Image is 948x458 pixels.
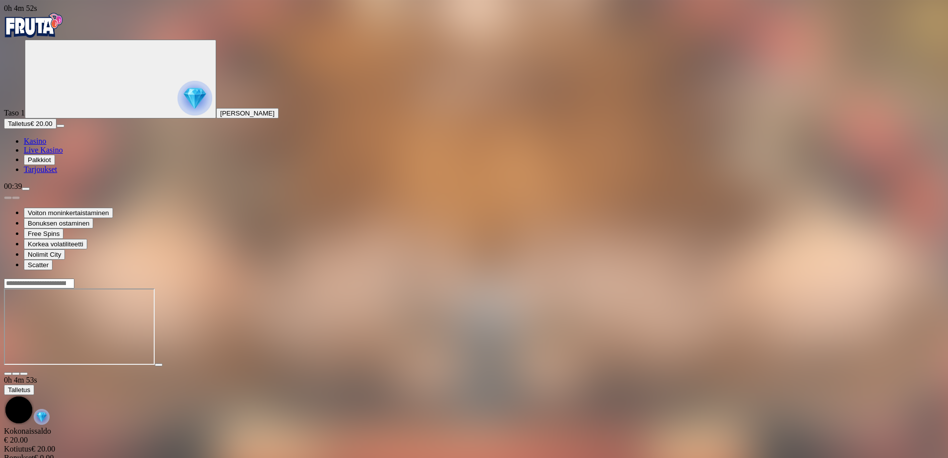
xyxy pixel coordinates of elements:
[4,376,37,384] span: user session time
[24,165,57,173] a: Tarjoukset
[12,372,20,375] button: chevron-down icon
[24,155,55,165] button: Palkkiot
[4,445,31,453] span: Kotiutus
[22,187,30,190] button: menu
[4,4,37,12] span: user session time
[24,208,113,218] button: Voiton moninkertaistaminen
[24,260,53,270] button: Scatter
[4,279,74,288] input: Search
[4,182,22,190] span: 00:39
[28,209,109,217] span: Voiton moninkertaistaminen
[4,427,944,445] div: Kokonaissaldo
[4,31,63,39] a: Fruta
[28,220,89,227] span: Bonuksen ostaminen
[178,81,212,115] img: reward progress
[4,288,155,365] iframe: Fire In The Hole xBomb
[24,218,93,229] button: Bonuksen ostaminen
[4,436,944,445] div: € 20.00
[4,109,25,117] span: Taso 1
[24,239,87,249] button: Korkea volatiliteetti
[24,229,63,239] button: Free Spins
[4,372,12,375] button: close icon
[4,196,12,199] button: prev slide
[8,386,30,394] span: Talletus
[12,196,20,199] button: next slide
[216,108,279,118] button: [PERSON_NAME]
[24,137,46,145] a: Kasino
[8,120,30,127] span: Talletus
[4,137,944,174] nav: Main menu
[25,40,216,118] button: reward progress
[4,385,34,395] button: Talletus
[30,120,52,127] span: € 20.00
[155,363,163,366] button: play icon
[57,124,64,127] button: menu
[4,445,944,454] div: € 20.00
[28,261,49,269] span: Scatter
[34,409,50,425] img: reward-icon
[4,13,63,38] img: Fruta
[28,251,61,258] span: Nolimit City
[24,146,63,154] a: Live Kasino
[24,249,65,260] button: Nolimit City
[28,230,59,237] span: Free Spins
[28,156,51,164] span: Palkkiot
[4,376,944,427] div: Game menu
[4,13,944,174] nav: Primary
[20,372,28,375] button: fullscreen icon
[4,118,57,129] button: Talletusplus icon€ 20.00
[220,110,275,117] span: [PERSON_NAME]
[28,240,83,248] span: Korkea volatiliteetti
